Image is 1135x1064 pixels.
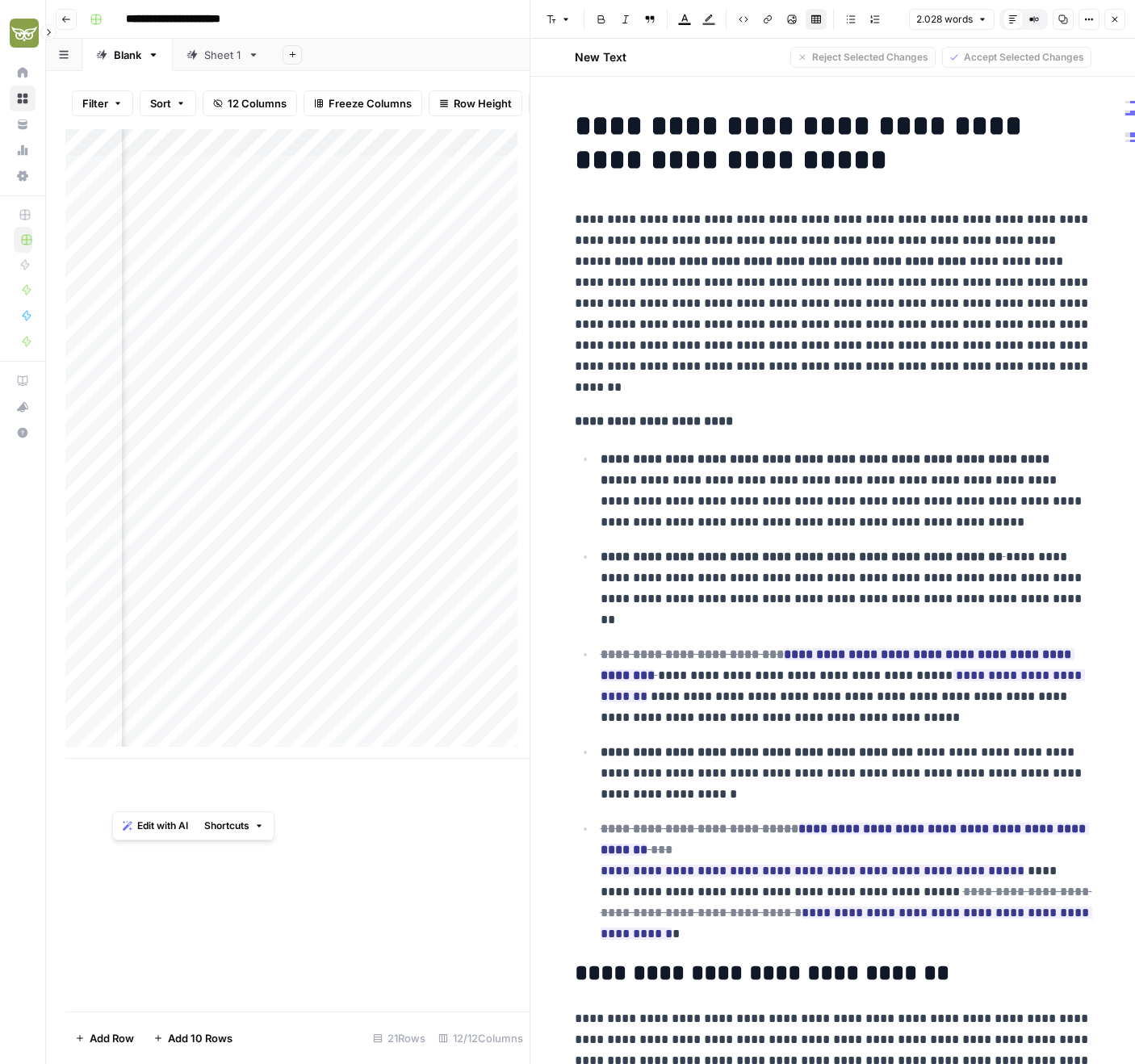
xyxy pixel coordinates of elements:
a: Settings [10,163,36,189]
div: What's new? [10,395,35,419]
div: 21 Rows [366,1025,432,1051]
span: Row Height [454,95,512,111]
a: Blank [82,39,173,71]
a: Home [10,60,36,86]
a: Usage [10,137,36,163]
button: 2.028 words [909,9,995,30]
span: Filter [82,95,108,111]
span: Reject Selected Changes [812,50,928,65]
button: Row Height [429,90,522,116]
span: Freeze Columns [329,95,412,111]
button: Edit with AI [116,815,195,836]
img: Evergreen Media Logo [10,19,39,48]
a: Sheet 1 [173,39,273,71]
button: Accept Selected Changes [942,47,1091,68]
div: Sheet 1 [204,47,241,63]
span: 12 Columns [228,95,287,111]
div: 12/12 Columns [432,1025,530,1051]
span: Add 10 Rows [168,1030,232,1046]
a: Browse [10,86,36,111]
button: Shortcuts [198,815,270,836]
button: Workspace: Evergreen Media [10,13,36,53]
button: Filter [72,90,133,116]
h2: New Text [575,49,626,65]
span: Edit with AI [137,819,188,833]
button: Reject Selected Changes [790,47,936,68]
button: Help + Support [10,420,36,446]
button: Sort [140,90,196,116]
a: AirOps Academy [10,368,36,394]
span: 2.028 words [916,12,973,27]
span: Sort [150,95,171,111]
span: Shortcuts [204,819,249,833]
button: Add 10 Rows [144,1025,242,1051]
button: 12 Columns [203,90,297,116]
button: Freeze Columns [304,90,422,116]
button: Add Row [65,1025,144,1051]
button: What's new? [10,394,36,420]
span: Add Row [90,1030,134,1046]
div: Blank [114,47,141,63]
a: Your Data [10,111,36,137]
span: Accept Selected Changes [964,50,1084,65]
